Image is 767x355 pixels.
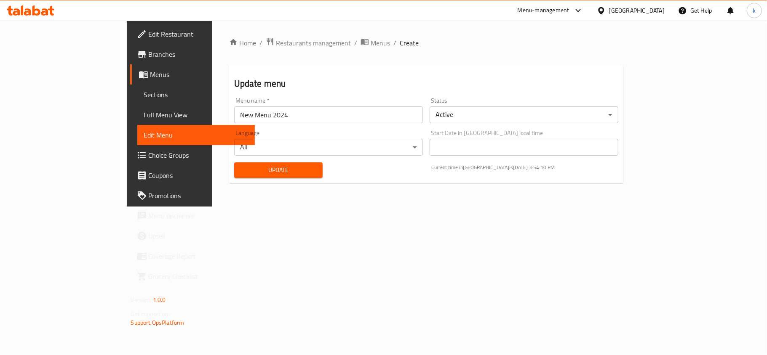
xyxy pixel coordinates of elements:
[153,294,166,305] span: 1.0.0
[150,69,248,79] span: Menus
[361,37,390,48] a: Menus
[393,38,396,48] li: /
[131,317,184,328] a: Support.OpsPlatform
[234,162,323,178] button: Update
[371,38,390,48] span: Menus
[431,164,618,171] p: Current time in [GEOGRAPHIC_DATA] is [DATE] 3:54:10 PM
[266,37,351,48] a: Restaurants management
[149,29,248,39] span: Edit Restaurant
[149,191,248,201] span: Promotions
[137,85,255,105] a: Sections
[131,309,170,320] span: Get support on:
[241,165,316,175] span: Update
[130,165,255,185] a: Coupons
[137,125,255,145] a: Edit Menu
[130,266,255,286] a: Grocery Checklist
[234,106,423,123] input: Please enter Menu name
[259,38,262,48] li: /
[144,130,248,140] span: Edit Menu
[430,106,618,123] div: Active
[130,226,255,246] a: Upsell
[234,77,619,90] h2: Update menu
[276,38,351,48] span: Restaurants management
[149,211,248,221] span: Menu disclaimer
[130,24,255,44] a: Edit Restaurant
[149,170,248,180] span: Coupons
[518,5,569,16] div: Menu-management
[400,38,419,48] span: Create
[149,150,248,160] span: Choice Groups
[149,231,248,241] span: Upsell
[149,251,248,261] span: Coverage Report
[149,49,248,59] span: Branches
[753,6,756,15] span: k
[144,110,248,120] span: Full Menu View
[609,6,665,15] div: [GEOGRAPHIC_DATA]
[130,206,255,226] a: Menu disclaimer
[130,64,255,85] a: Menus
[130,246,255,266] a: Coverage Report
[354,38,357,48] li: /
[130,44,255,64] a: Branches
[144,90,248,100] span: Sections
[149,271,248,281] span: Grocery Checklist
[229,37,624,48] nav: breadcrumb
[130,185,255,206] a: Promotions
[131,294,152,305] span: Version:
[137,105,255,125] a: Full Menu View
[130,145,255,165] a: Choice Groups
[234,139,423,156] div: All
